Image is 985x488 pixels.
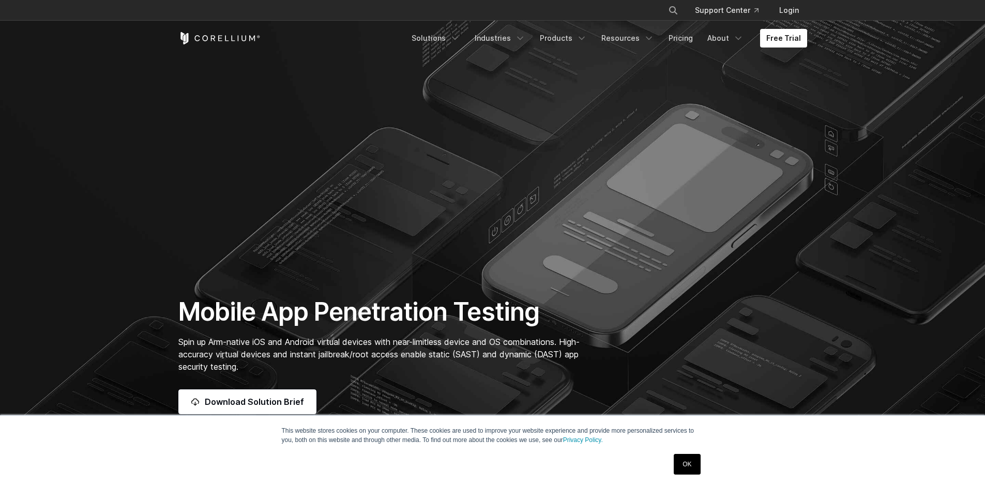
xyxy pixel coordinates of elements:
div: Navigation Menu [656,1,807,20]
a: Industries [468,29,532,48]
a: Download Solution Brief [178,389,316,414]
span: Spin up Arm-native iOS and Android virtual devices with near-limitless device and OS combinations... [178,337,580,372]
a: Free Trial [760,29,807,48]
div: Navigation Menu [405,29,807,48]
span: Download Solution Brief [205,396,304,408]
a: Pricing [662,29,699,48]
h1: Mobile App Penetration Testing [178,296,590,327]
a: Solutions [405,29,466,48]
a: Resources [595,29,660,48]
a: About [701,29,750,48]
a: Products [534,29,593,48]
a: Privacy Policy. [563,436,603,444]
button: Search [664,1,683,20]
a: Login [771,1,807,20]
a: Support Center [687,1,767,20]
a: OK [674,454,700,475]
a: Corellium Home [178,32,261,44]
p: This website stores cookies on your computer. These cookies are used to improve your website expe... [282,426,704,445]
